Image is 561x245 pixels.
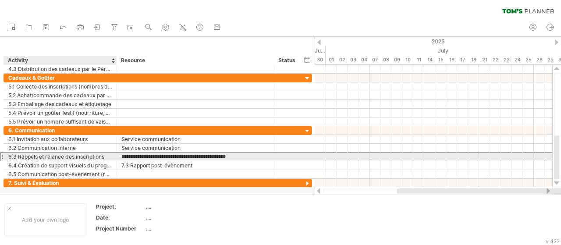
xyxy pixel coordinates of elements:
div: Friday, 11 July 2025 [413,55,424,64]
div: Thursday, 17 July 2025 [457,55,468,64]
div: 7. Suivi & Évaluation [8,179,112,187]
div: Service communication [121,135,270,143]
div: .... [146,203,220,210]
div: Wednesday, 2 July 2025 [337,55,348,64]
div: 6.2 Communication interne [8,144,112,152]
div: 5.3 Emballage des cadeaux et étiquetage [8,100,112,108]
div: Activity [8,56,112,65]
div: Cadeaux & Goûter [8,74,112,82]
div: 6.4 Création de support visuels du programme [8,161,112,170]
div: Add your own logo [4,203,86,236]
div: 5.4 Prévoir un goûter festif (nourriture, boissons) [8,109,112,117]
div: 5.1 Collecte des inscriptions (nombres d’enfants, âge) [8,82,112,91]
div: Monday, 30 June 2025 [315,55,326,64]
div: Thursday, 3 July 2025 [348,55,359,64]
div: Thursday, 24 July 2025 [512,55,523,64]
div: Resource [121,56,269,65]
div: 6.3 Rappels et relance des inscriptions [8,153,112,161]
div: Tuesday, 8 July 2025 [380,55,391,64]
div: v 422 [546,238,560,245]
div: Friday, 18 July 2025 [468,55,479,64]
div: Tuesday, 15 July 2025 [435,55,446,64]
div: Wednesday, 9 July 2025 [391,55,402,64]
div: .... [146,225,220,232]
div: 6.1 Invitation aux collaborateurs [8,135,112,143]
div: Service communication [121,144,270,152]
div: 5.2 Achat/commande des cadeaux par tranche d’âge [8,91,112,99]
div: Monday, 21 July 2025 [479,55,490,64]
div: Monday, 7 July 2025 [369,55,380,64]
div: Monday, 14 July 2025 [424,55,435,64]
div: Wednesday, 23 July 2025 [501,55,512,64]
div: Tuesday, 22 July 2025 [490,55,501,64]
div: 6. Communication [8,126,112,135]
div: .... [146,214,220,221]
div: Wednesday, 16 July 2025 [446,55,457,64]
div: Date: [96,214,144,221]
div: 5.5 Prévoir un nombre suffisant de vaisselle [8,117,112,126]
div: 7.3 Rapport post-évènement [121,161,270,170]
div: Tuesday, 1 July 2025 [326,55,337,64]
div: Tuesday, 29 July 2025 [545,55,556,64]
div: 4.3 Distribution des cadeaux par le Père [DATE] [8,65,112,73]
div: Monday, 28 July 2025 [534,55,545,64]
div: Friday, 4 July 2025 [359,55,369,64]
div: Status [278,56,298,65]
div: Friday, 25 July 2025 [523,55,534,64]
div: Thursday, 10 July 2025 [402,55,413,64]
div: Project: [96,203,144,210]
div: 6.5 Communication post-évènement (remerciements, photo) [8,170,112,178]
div: Project Number [96,225,144,232]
